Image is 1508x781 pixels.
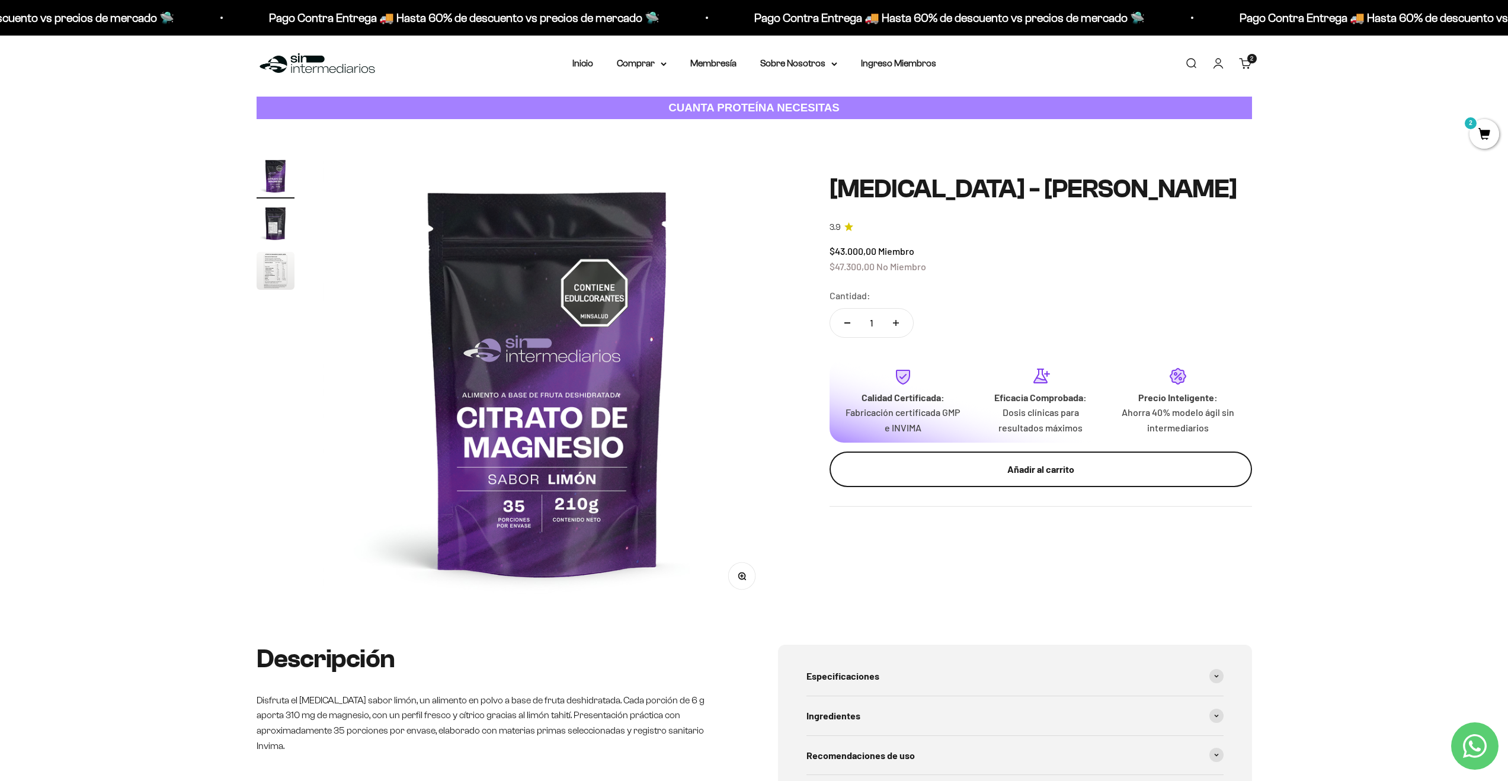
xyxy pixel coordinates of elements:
button: Aumentar cantidad [879,309,913,337]
button: Añadir al carrito [830,452,1252,487]
a: 2 [1469,129,1499,142]
div: Añadir al carrito [853,462,1228,477]
label: Cantidad: [830,288,870,303]
img: Citrato de Magnesio - Sabor Limón [257,252,294,290]
img: Citrato de Magnesio - Sabor Limón [257,204,294,242]
summary: Especificaciones [806,657,1224,696]
img: Citrato de Magnesio - Sabor Limón [323,157,773,607]
h1: [MEDICAL_DATA] - [PERSON_NAME] [830,175,1252,203]
div: Un aval de expertos o estudios clínicos en la página. [14,56,245,88]
p: ¿Qué te daría la seguridad final para añadir este producto a tu carrito? [14,19,245,46]
span: 2 [1250,56,1253,62]
button: Ir al artículo 3 [257,252,294,293]
a: CUANTA PROTEÍNA NECESITAS [257,97,1252,120]
div: La confirmación de la pureza de los ingredientes. [14,139,245,171]
a: Membresía [690,58,737,68]
span: Especificaciones [806,668,879,684]
button: Ir al artículo 1 [257,157,294,199]
p: Disfruta el [MEDICAL_DATA] sabor limón, un alimento en polvo a base de fruta deshidratada. Cada p... [257,693,731,753]
img: Citrato de Magnesio - Sabor Limón [257,157,294,195]
button: Reducir cantidad [830,309,865,337]
span: Enviar [194,177,244,197]
span: $43.000,00 [830,245,876,257]
summary: Ingredientes [806,696,1224,735]
p: Fabricación certificada GMP e INVIMA [844,405,962,435]
a: Ingreso Miembros [861,58,936,68]
span: Miembro [878,245,914,257]
summary: Recomendaciones de uso [806,736,1224,775]
mark: 2 [1464,116,1478,130]
div: Más detalles sobre la fecha exacta de entrega. [14,91,245,112]
summary: Comprar [617,56,667,71]
a: 3.93.9 de 5.0 estrellas [830,221,1252,234]
span: Ingredientes [806,708,860,724]
strong: Calidad Certificada: [862,392,944,403]
button: Enviar [193,177,245,197]
a: Inicio [572,58,593,68]
h2: Descripción [257,645,731,673]
strong: Eficacia Comprobada: [994,392,1087,403]
span: No Miembro [876,261,926,272]
span: 3.9 [830,221,841,234]
p: Ahorra 40% modelo ágil sin intermediarios [1119,405,1237,435]
p: Pago Contra Entrega 🚚 Hasta 60% de descuento vs precios de mercado 🛸 [256,8,646,27]
span: Recomendaciones de uso [806,748,915,763]
strong: CUANTA PROTEÍNA NECESITAS [668,101,840,114]
p: Dosis clínicas para resultados máximos [981,405,1100,435]
button: Ir al artículo 2 [257,204,294,246]
p: Pago Contra Entrega 🚚 Hasta 60% de descuento vs precios de mercado 🛸 [741,8,1132,27]
span: $47.300,00 [830,261,875,272]
strong: Precio Inteligente: [1138,392,1218,403]
div: Un mensaje de garantía de satisfacción visible. [14,115,245,136]
summary: Sobre Nosotros [760,56,837,71]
